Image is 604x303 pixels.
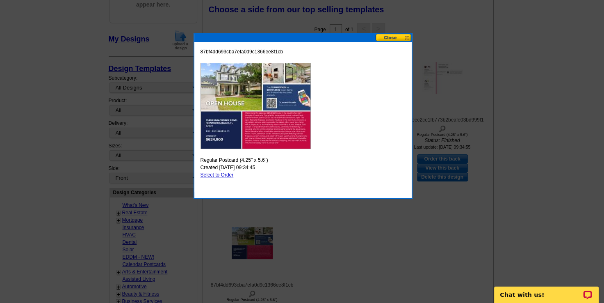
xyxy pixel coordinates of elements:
[201,48,283,55] span: 87bf4dd693cba7efa0d9c1366ee8f1cb
[201,156,268,164] span: Regular Postcard (4.25" x 5.6")
[489,277,604,303] iframe: LiveChat chat widget
[201,63,311,149] img: large-thumb.jpg
[201,172,234,178] a: Select to Order
[201,164,255,171] span: Created [DATE] 09:34:45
